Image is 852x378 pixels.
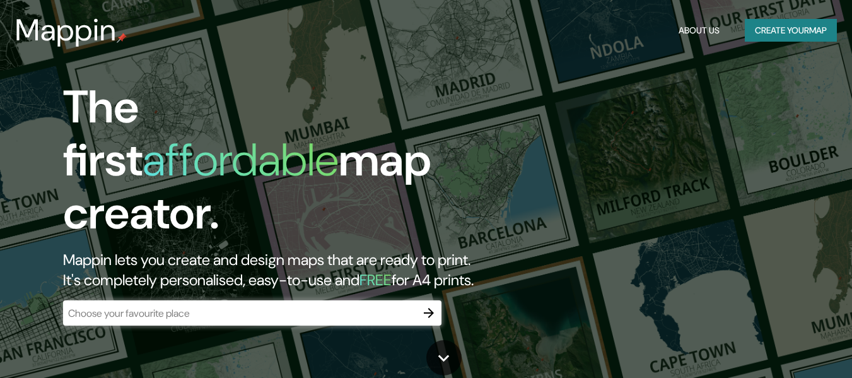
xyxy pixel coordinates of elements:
button: About Us [674,19,725,42]
input: Choose your favourite place [63,306,416,321]
h5: FREE [359,270,392,290]
h2: Mappin lets you create and design maps that are ready to print. It's completely personalised, eas... [63,250,489,290]
button: Create yourmap [745,19,837,42]
h1: The first map creator. [63,81,489,250]
h3: Mappin [15,13,117,48]
img: mappin-pin [117,33,127,43]
h1: affordable [143,131,339,189]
